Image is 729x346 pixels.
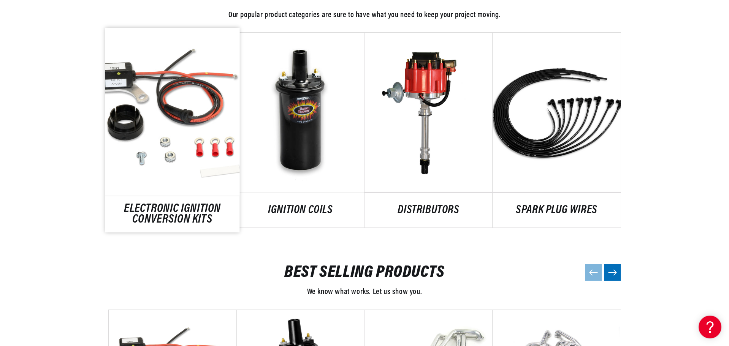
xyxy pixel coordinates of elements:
button: Next slide [604,264,621,281]
a: SPARK PLUG WIRES [493,205,621,215]
a: IGNITION COILS [236,205,364,215]
button: Previous slide [585,264,602,281]
a: DISTRIBUTORS [364,205,493,215]
p: We know what works. Let us show you. [89,286,640,298]
a: ELECTRONIC IGNITION CONVERSION KITS [105,204,240,224]
a: BEST SELLING PRODUCTS [284,265,445,280]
